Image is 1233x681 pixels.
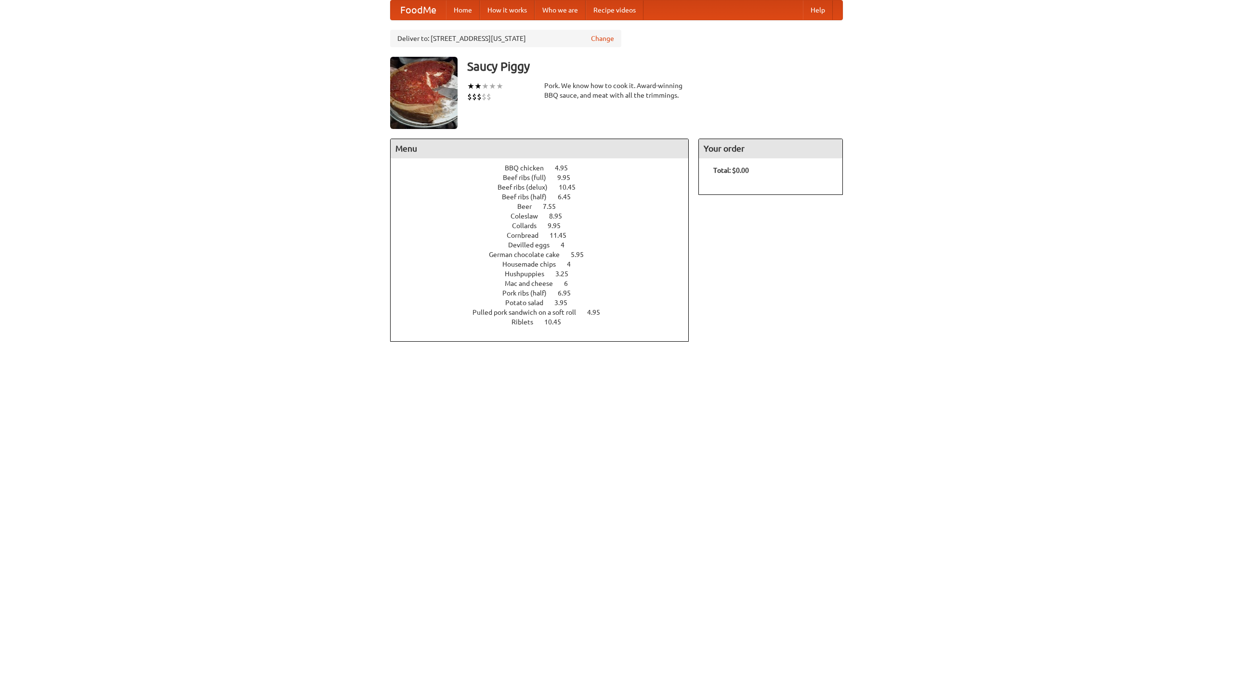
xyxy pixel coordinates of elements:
h4: Your order [699,139,842,158]
a: Pork ribs (half) 6.95 [502,289,589,297]
li: $ [482,91,486,102]
span: 3.95 [554,299,577,307]
li: $ [477,91,482,102]
a: How it works [480,0,535,20]
a: BBQ chicken 4.95 [505,164,586,172]
a: Who we are [535,0,586,20]
span: 9.95 [557,174,580,181]
li: ★ [496,81,503,91]
span: 7.55 [543,203,565,210]
a: Mac and cheese 6 [505,280,586,287]
li: ★ [482,81,489,91]
span: 6.45 [558,193,580,201]
span: 6.95 [558,289,580,297]
span: German chocolate cake [489,251,569,258]
a: Hushpuppies 3.25 [505,270,586,278]
span: Potato salad [505,299,553,307]
a: Housemade chips 4 [502,260,589,268]
a: Pulled pork sandwich on a soft roll 4.95 [472,308,618,316]
a: German chocolate cake 5.95 [489,251,602,258]
span: Beef ribs (half) [502,193,556,201]
div: Deliver to: [STREET_ADDRESS][US_STATE] [390,30,621,47]
span: Hushpuppies [505,270,554,278]
span: Beer [517,203,541,210]
span: Pork ribs (half) [502,289,556,297]
span: 4 [561,241,574,249]
span: Pulled pork sandwich on a soft roll [472,308,586,316]
a: Beer 7.55 [517,203,574,210]
span: 4.95 [587,308,610,316]
span: 4 [567,260,580,268]
li: ★ [467,81,474,91]
a: Cornbread 11.45 [507,231,584,239]
a: Beef ribs (delux) 10.45 [498,183,593,191]
h3: Saucy Piggy [467,57,843,76]
span: Coleslaw [511,212,548,220]
li: $ [472,91,477,102]
span: Beef ribs (delux) [498,183,557,191]
a: Change [591,34,614,43]
li: $ [486,91,491,102]
a: Potato salad 3.95 [505,299,585,307]
span: Mac and cheese [505,280,563,287]
img: angular.jpg [390,57,458,129]
a: Riblets 10.45 [512,318,579,326]
span: 9.95 [548,222,570,230]
a: Help [803,0,833,20]
a: Coleslaw 8.95 [511,212,580,220]
span: 6 [564,280,577,287]
li: $ [467,91,472,102]
span: 10.45 [559,183,585,191]
span: Collards [512,222,546,230]
a: Beef ribs (full) 9.95 [503,174,588,181]
span: Riblets [512,318,543,326]
span: 10.45 [544,318,571,326]
a: Recipe videos [586,0,643,20]
span: 8.95 [549,212,572,220]
span: Beef ribs (full) [503,174,556,181]
span: 3.25 [555,270,578,278]
span: Devilled eggs [508,241,559,249]
span: Housemade chips [502,260,565,268]
span: BBQ chicken [505,164,553,172]
a: Home [446,0,480,20]
h4: Menu [391,139,688,158]
a: FoodMe [391,0,446,20]
li: ★ [474,81,482,91]
span: Cornbread [507,231,548,239]
b: Total: $0.00 [713,167,749,174]
a: Beef ribs (half) 6.45 [502,193,589,201]
a: Collards 9.95 [512,222,578,230]
li: ★ [489,81,496,91]
span: 11.45 [550,231,576,239]
span: 5.95 [571,251,593,258]
a: Devilled eggs 4 [508,241,582,249]
div: Pork. We know how to cook it. Award-winning BBQ sauce, and meat with all the trimmings. [544,81,689,100]
span: 4.95 [555,164,577,172]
